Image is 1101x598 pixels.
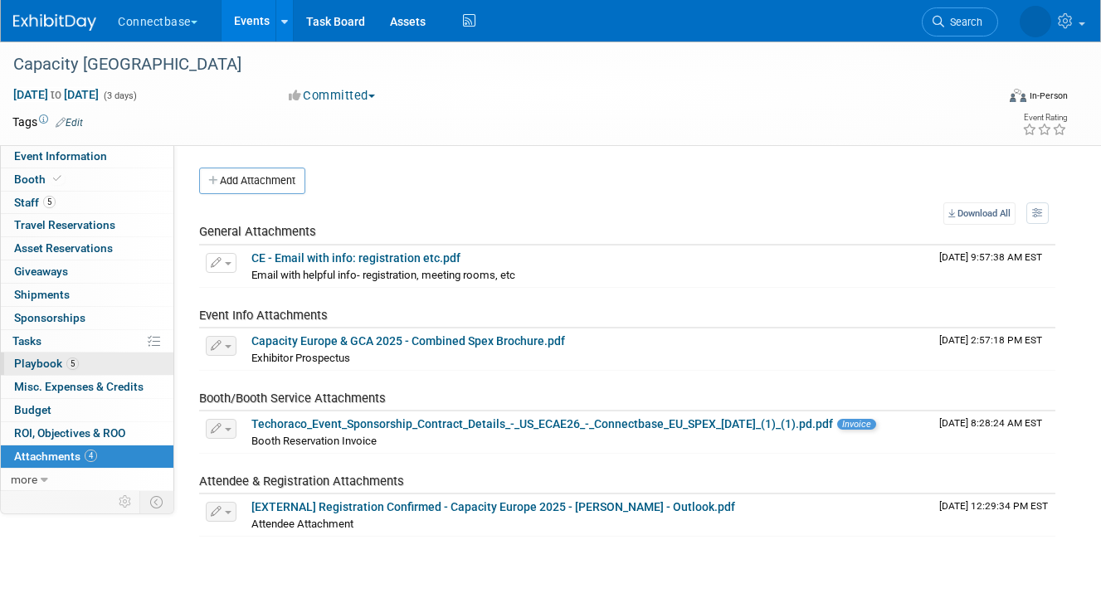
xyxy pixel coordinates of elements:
span: ROI, Objectives & ROO [14,426,125,440]
span: Misc. Expenses & Credits [14,380,144,393]
a: more [1,469,173,491]
span: Shipments [14,288,70,301]
a: Techoraco_Event_Sponsorship_Contract_Details_-_US_ECAE26_-_Connectbase_EU_SPEX_[DATE]_(1)_(1).pd.pdf [251,417,833,430]
span: Attachments [14,450,97,463]
span: [DATE] [DATE] [12,87,100,102]
span: Booth [14,173,65,186]
span: Booth/Booth Service Attachments [199,391,386,406]
span: Sponsorships [14,311,85,324]
a: Search [922,7,998,36]
div: Event Rating [1022,114,1067,122]
td: Toggle Event Tabs [140,491,174,513]
span: Search [944,16,982,28]
span: Booth Reservation Invoice [251,435,377,447]
span: Upload Timestamp [939,417,1042,429]
span: Event Information [14,149,107,163]
span: to [48,88,64,101]
td: Upload Timestamp [933,411,1055,453]
span: (3 days) [102,90,137,101]
span: Event Info Attachments [199,308,328,323]
div: Capacity [GEOGRAPHIC_DATA] [7,50,978,80]
td: Personalize Event Tab Strip [111,491,140,513]
img: ExhibitDay [13,14,96,31]
div: Event Format [913,86,1068,111]
td: Upload Timestamp [933,494,1055,536]
span: 5 [43,196,56,208]
a: Tasks [1,330,173,352]
span: Invoice [837,419,876,430]
a: Event Information [1,145,173,168]
a: Misc. Expenses & Credits [1,376,173,398]
span: Playbook [14,357,79,370]
img: Format-Inperson.png [1010,89,1026,102]
a: Sponsorships [1,307,173,329]
span: more [11,473,37,486]
a: Capacity Europe & GCA 2025 - Combined Spex Brochure.pdf [251,334,565,348]
span: Upload Timestamp [939,334,1042,346]
a: Download All [943,202,1016,225]
span: Budget [14,403,51,416]
a: ROI, Objectives & ROO [1,422,173,445]
span: Tasks [12,334,41,348]
a: [EXTERNAL] Registration Confirmed - Capacity Europe 2025 - [PERSON_NAME] - Outlook.pdf [251,500,735,513]
a: Travel Reservations [1,214,173,236]
td: Upload Timestamp [933,246,1055,287]
a: CE - Email with info: registration etc.pdf [251,251,460,265]
a: Budget [1,399,173,421]
span: Exhibitor Prospectus [251,352,350,364]
span: Staff [14,196,56,209]
span: 4 [85,450,97,462]
a: Asset Reservations [1,237,173,260]
span: 5 [66,357,79,370]
span: Asset Reservations [14,241,113,255]
td: Tags [12,114,83,130]
a: Playbook5 [1,352,173,375]
a: Giveaways [1,260,173,283]
button: Add Attachment [199,168,305,194]
div: In-Person [1029,90,1068,102]
a: Shipments [1,284,173,306]
span: Attendee Attachment [251,518,353,530]
button: Committed [283,87,382,105]
a: Attachments4 [1,445,173,468]
span: Travel Reservations [14,218,115,231]
span: Giveaways [14,265,68,278]
span: Upload Timestamp [939,500,1048,512]
i: Booth reservation complete [53,174,61,183]
a: Staff5 [1,192,173,214]
span: Upload Timestamp [939,251,1042,263]
img: Melissa Frank [1020,6,1051,37]
span: Email with helpful info- registration, meeting rooms, etc [251,269,515,281]
span: Attendee & Registration Attachments [199,474,404,489]
span: General Attachments [199,224,316,239]
a: Booth [1,168,173,191]
a: Edit [56,117,83,129]
td: Upload Timestamp [933,328,1055,370]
